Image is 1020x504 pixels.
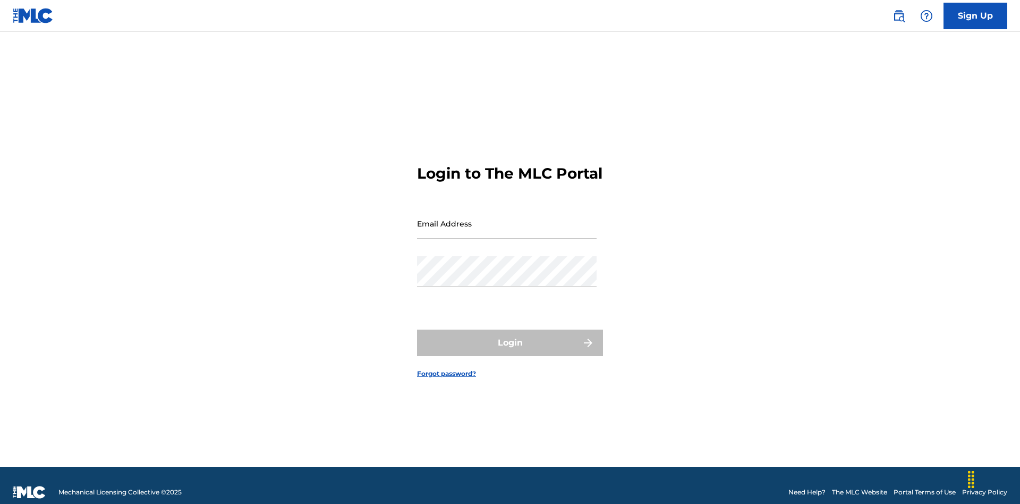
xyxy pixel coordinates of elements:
a: Public Search [888,5,909,27]
h3: Login to The MLC Portal [417,164,602,183]
a: Forgot password? [417,369,476,379]
div: Help [916,5,937,27]
img: search [892,10,905,22]
iframe: Chat Widget [967,453,1020,504]
a: Portal Terms of Use [894,488,956,497]
img: logo [13,486,46,499]
div: Drag [963,464,980,495]
a: Need Help? [788,488,826,497]
a: The MLC Website [832,488,887,497]
img: help [920,10,933,22]
span: Mechanical Licensing Collective © 2025 [58,488,182,497]
a: Privacy Policy [962,488,1007,497]
img: MLC Logo [13,8,54,23]
a: Sign Up [943,3,1007,29]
